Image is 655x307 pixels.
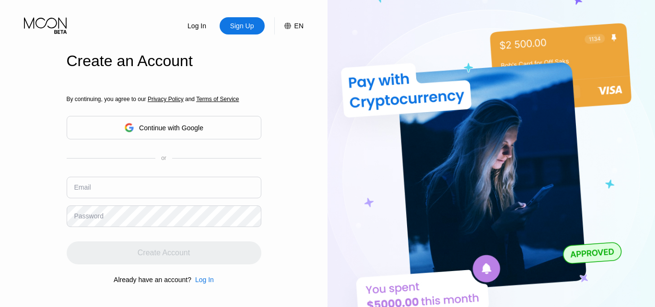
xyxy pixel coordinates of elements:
div: Password [74,212,104,220]
div: Continue with Google [67,116,261,139]
div: Log In [191,276,214,284]
div: Email [74,183,91,191]
div: Log In [175,17,220,34]
div: Log In [195,276,214,284]
div: Log In [187,21,207,31]
span: Privacy Policy [148,96,184,102]
div: Sign Up [220,17,265,34]
div: Create an Account [67,52,261,70]
div: Already have an account? [114,276,191,284]
div: Continue with Google [139,124,203,132]
span: Terms of Service [196,96,239,102]
div: EN [294,22,304,30]
div: Sign Up [229,21,255,31]
span: and [184,96,197,102]
div: By continuing, you agree to our [67,96,261,102]
div: or [161,155,166,161]
div: EN [274,17,304,34]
